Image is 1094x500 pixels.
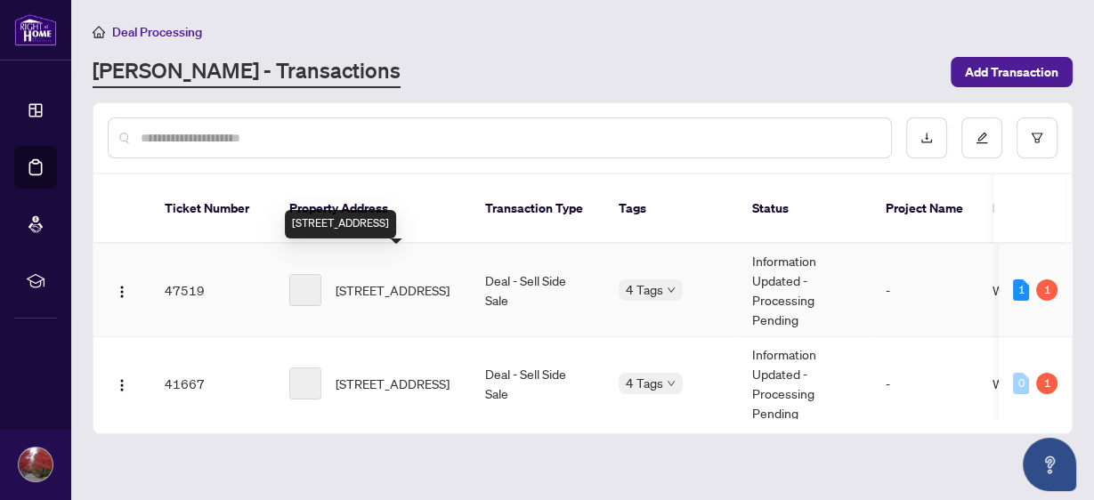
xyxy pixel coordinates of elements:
span: Add Transaction [965,58,1058,86]
th: MLS # [978,174,1085,244]
img: Profile Icon [19,448,53,481]
th: Tags [604,174,738,244]
span: 4 Tags [626,279,663,300]
span: Deal Processing [112,24,202,40]
div: 1 [1013,279,1029,301]
button: Logo [108,276,136,304]
button: download [906,117,947,158]
td: 41667 [150,337,275,431]
img: Logo [115,378,129,392]
span: [STREET_ADDRESS] [336,374,450,393]
div: [STREET_ADDRESS] [285,210,396,238]
th: Transaction Type [471,174,604,244]
td: 47519 [150,244,275,337]
div: 1 [1036,279,1058,301]
th: Project Name [871,174,978,244]
button: filter [1017,117,1058,158]
span: 4 Tags [626,373,663,393]
div: 1 [1036,373,1058,394]
span: edit [976,132,988,144]
span: W12209849 [993,375,1068,391]
span: down [667,286,676,294]
span: filter [1031,132,1043,144]
span: W12209849 [993,282,1068,298]
span: download [920,132,933,144]
button: Logo [108,369,136,398]
span: home [93,26,105,38]
button: Open asap [1023,438,1076,491]
img: Logo [115,285,129,299]
div: 0 [1013,373,1029,394]
th: Ticket Number [150,174,275,244]
img: logo [14,13,57,46]
td: - [871,337,978,431]
th: Property Address [275,174,471,244]
td: Deal - Sell Side Sale [471,337,604,431]
span: down [667,379,676,388]
td: Information Updated - Processing Pending [738,337,871,431]
th: Status [738,174,871,244]
span: [STREET_ADDRESS] [336,280,450,300]
button: Add Transaction [951,57,1073,87]
td: - [871,244,978,337]
a: [PERSON_NAME] - Transactions [93,56,401,88]
button: edit [961,117,1002,158]
td: Deal - Sell Side Sale [471,244,604,337]
td: Information Updated - Processing Pending [738,244,871,337]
